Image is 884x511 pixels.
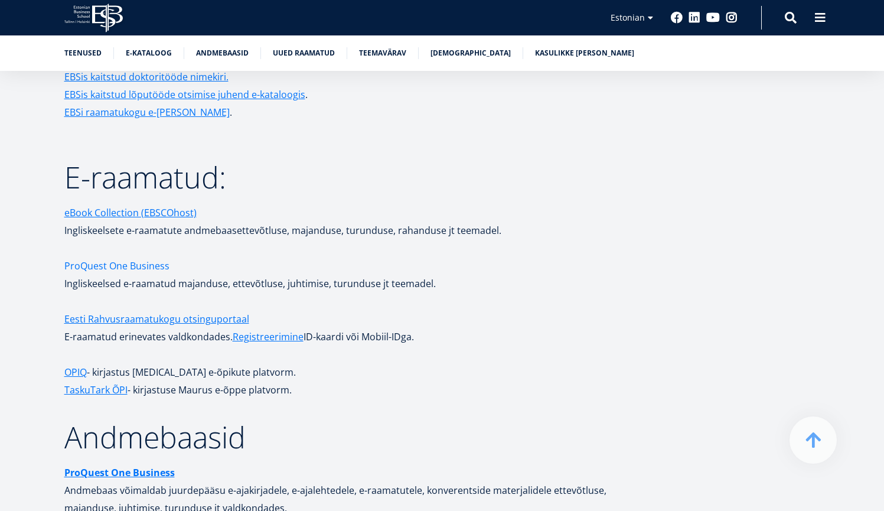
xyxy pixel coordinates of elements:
[64,47,102,59] a: Teenused
[706,12,720,24] a: Youtube
[64,310,249,328] a: Eesti Rahvusraamatukogu otsinguportaal
[64,464,175,481] a: ProQuest One Business
[64,68,229,86] a: EBSis kaitstud doktoritööde nimekiri.
[64,310,625,346] p: E-raamatud erinevates valdkondades. ID-kaardi või Mobiil-IDga.
[726,12,738,24] a: Instagram
[535,47,634,59] a: Kasulikke [PERSON_NAME]
[64,381,128,399] a: TaskuTark ÕPI
[671,12,683,24] a: Facebook
[64,381,625,399] p: - kirjastuse Maurus e-õppe platvorm.
[64,422,625,452] h2: Andmebaasid
[273,47,335,59] a: Uued raamatud
[233,328,304,346] a: Registreerimine
[359,47,406,59] a: Teemavärav
[64,103,230,121] a: EBSi raamatukogu e-[PERSON_NAME]
[64,86,305,103] a: EBSis kaitstud lõputööde otsimise juhend e-kataloogis
[64,466,175,479] strong: ProQuest One Business
[64,204,197,222] a: eBook Collection (EBSCOhost)
[64,275,625,292] p: Ingliskeelsed e-raamatud majanduse, ettevõtluse, juhtimise, turunduse jt teemadel.
[64,204,625,239] p: Ingliskeelsete e-raamatute andmebaas ettevõtluse, majanduse, turunduse, rahanduse jt teemadel.
[126,47,172,59] a: E-kataloog
[64,363,87,381] a: OPIQ
[196,47,249,59] a: Andmebaasid
[689,12,700,24] a: Linkedin
[64,257,169,275] a: ProQuest One Business
[64,363,625,381] p: - kirjastus [MEDICAL_DATA] e-õpikute platvorm.
[64,162,625,192] h2: E-raamatud:
[430,47,511,59] a: [DEMOGRAPHIC_DATA]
